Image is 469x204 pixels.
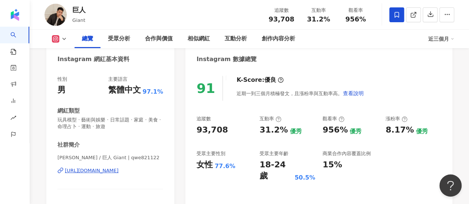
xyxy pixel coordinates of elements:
div: K-Score : [237,76,284,84]
span: 956% [345,16,366,23]
div: Instagram 數據總覽 [196,55,257,63]
img: logo icon [9,9,21,21]
div: 性別 [57,76,67,83]
div: 觀看率 [341,7,370,14]
div: 受眾主要性別 [196,150,225,157]
div: 相似網紅 [188,34,210,43]
div: 15% [323,159,342,171]
div: 巨人 [72,5,86,14]
div: 漲粉率 [386,116,407,122]
div: 受眾主要年齡 [260,150,288,157]
div: 互動分析 [225,34,247,43]
div: 互動率 [260,116,281,122]
div: 合作與價值 [145,34,173,43]
div: 50.5% [294,174,315,182]
div: 男 [57,84,66,96]
div: 956% [323,124,348,136]
div: 77.6% [215,162,235,170]
span: 查看說明 [343,90,364,96]
div: 優秀 [350,127,361,136]
div: 互動率 [304,7,333,14]
div: 31.2% [260,124,288,136]
span: Giant [72,17,85,23]
div: 追蹤數 [267,7,295,14]
div: 近期一到三個月積極發文，且漲粉率與互動率高。 [237,86,364,101]
div: 8.17% [386,124,414,136]
div: Instagram 網紅基本資料 [57,55,129,63]
span: 31.2% [307,16,330,23]
div: 優秀 [290,127,301,136]
img: KOL Avatar [44,4,67,26]
span: 玩具模型 · 藝術與娛樂 · 日常話題 · 家庭 · 美食 · 命理占卜 · 運動 · 旅遊 [57,117,163,130]
iframe: Help Scout Beacon - Open [439,174,462,197]
div: 繁體中文 [108,84,141,96]
div: 受眾分析 [108,34,130,43]
div: 創作內容分析 [262,34,295,43]
div: 女性 [196,159,213,171]
span: 93,708 [268,15,294,23]
a: search [10,27,25,56]
div: 91 [196,81,215,96]
div: 18-24 歲 [260,159,293,182]
div: 追蹤數 [196,116,211,122]
div: 觀看率 [323,116,344,122]
div: 主要語言 [108,76,127,83]
div: 93,708 [196,124,228,136]
div: [URL][DOMAIN_NAME] [65,167,119,174]
div: 網紅類型 [57,107,80,115]
div: 優秀 [416,127,427,136]
button: 查看說明 [343,86,364,101]
div: 總覽 [82,34,93,43]
div: 近三個月 [428,33,454,45]
span: rise [10,110,16,127]
div: 社群簡介 [57,141,80,149]
div: 優良 [264,76,276,84]
div: 商業合作內容覆蓋比例 [323,150,371,157]
span: 97.1% [142,88,163,96]
span: [PERSON_NAME] / 巨人 Giant | qwe821122 [57,154,163,161]
a: [URL][DOMAIN_NAME] [57,167,163,174]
